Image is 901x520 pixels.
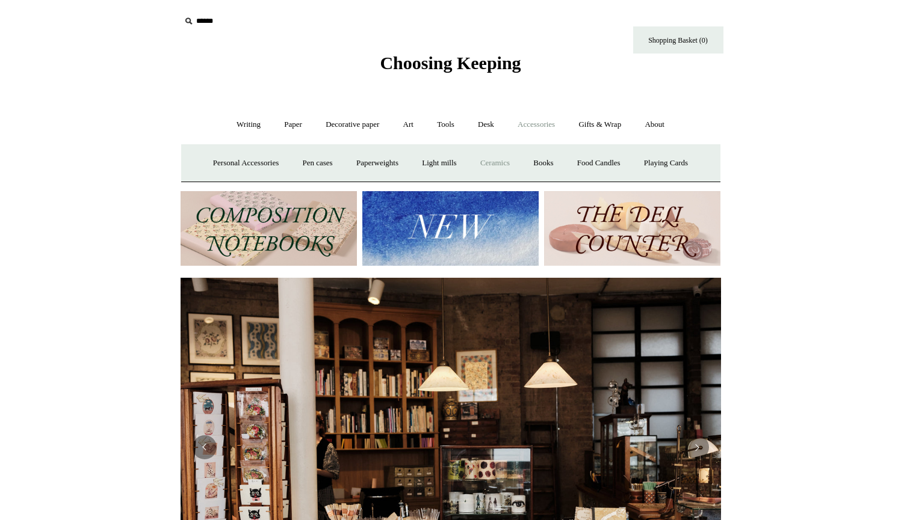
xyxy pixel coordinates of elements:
button: Next [685,435,709,459]
a: Shopping Basket (0) [633,26,723,54]
a: Books [522,147,564,179]
a: Gifts & Wrap [568,109,632,141]
span: Choosing Keeping [380,53,521,73]
img: New.jpg__PID:f73bdf93-380a-4a35-bcfe-7823039498e1 [362,191,539,266]
a: Art [392,109,424,141]
a: Choosing Keeping [380,63,521,71]
a: Food Candles [566,147,631,179]
a: Paper [273,109,313,141]
a: Accessories [507,109,566,141]
button: Previous [193,435,217,459]
a: About [634,109,675,141]
img: 202302 Composition ledgers.jpg__PID:69722ee6-fa44-49dd-a067-31375e5d54ec [181,191,357,266]
a: Light mills [411,147,467,179]
a: Playing Cards [633,147,699,179]
a: Desk [467,109,505,141]
a: Personal Accessories [202,147,289,179]
a: Paperweights [345,147,409,179]
a: Tools [426,109,465,141]
a: Pen cases [291,147,343,179]
a: Decorative paper [315,109,390,141]
a: Writing [226,109,271,141]
a: Ceramics [469,147,521,179]
img: The Deli Counter [544,191,720,266]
